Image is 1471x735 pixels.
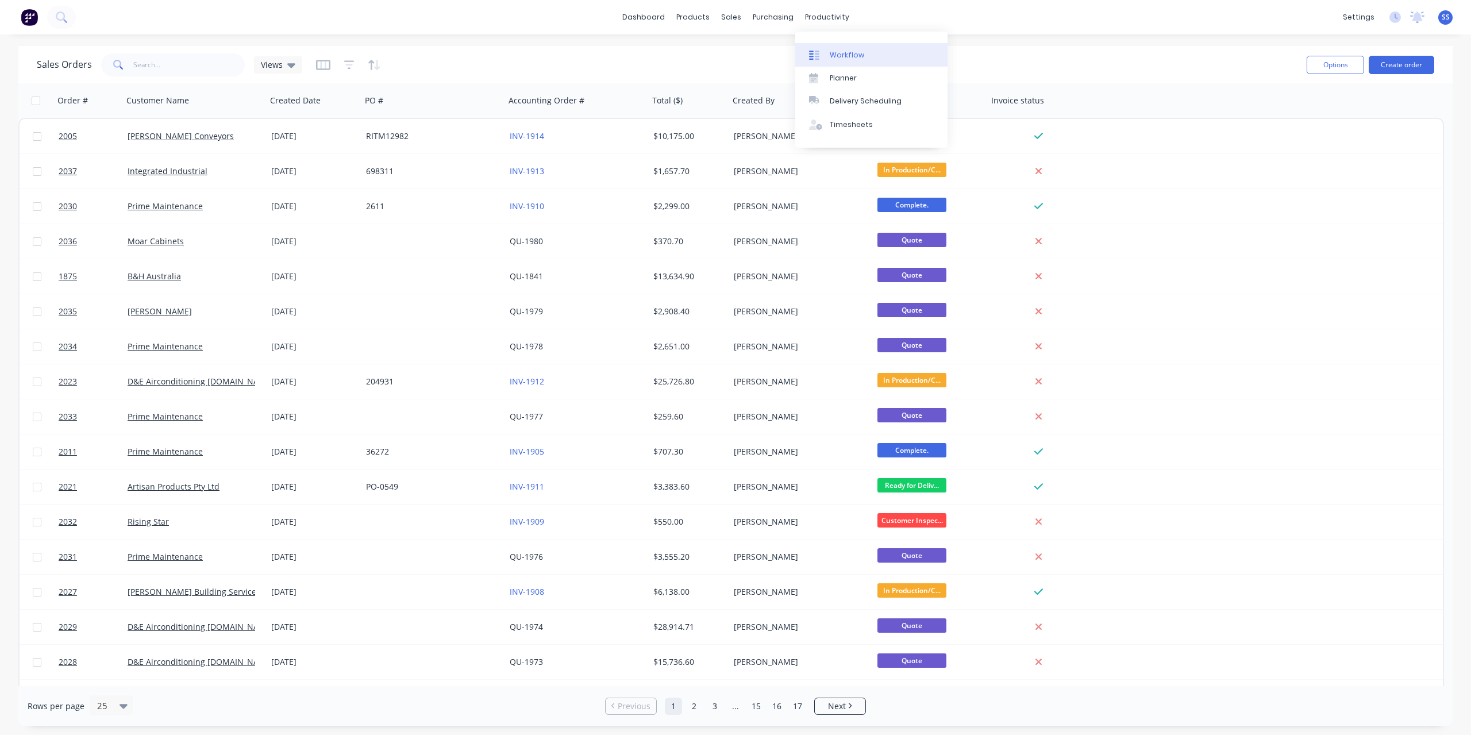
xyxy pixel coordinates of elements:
[606,701,656,712] a: Previous page
[128,236,184,247] a: Moar Cabinets
[59,154,128,188] a: 2037
[128,271,181,282] a: B&H Australia
[271,586,357,598] div: [DATE]
[59,376,77,387] span: 2023
[366,376,494,387] div: 204931
[706,698,723,715] a: Page 3
[734,516,861,528] div: [PERSON_NAME]
[510,130,544,141] a: INV-1914
[830,96,902,106] div: Delivery Scheduling
[510,376,544,387] a: INV-1912
[510,516,544,527] a: INV-1909
[653,621,721,633] div: $28,914.71
[128,446,203,457] a: Prime Maintenance
[815,701,865,712] a: Next page
[877,583,946,598] span: In Production/C...
[271,516,357,528] div: [DATE]
[653,376,721,387] div: $25,726.80
[271,446,357,457] div: [DATE]
[510,446,544,457] a: INV-1905
[128,201,203,211] a: Prime Maintenance
[59,329,128,364] a: 2034
[271,551,357,563] div: [DATE]
[600,698,871,715] ul: Pagination
[510,586,544,597] a: INV-1908
[128,376,274,387] a: D&E Airconditioning [DOMAIN_NAME]
[795,67,948,90] a: Planner
[59,656,77,668] span: 2028
[510,306,543,317] a: QU-1979
[877,548,946,563] span: Quote
[653,481,721,492] div: $3,383.60
[877,303,946,317] span: Quote
[59,434,128,469] a: 2011
[510,656,543,667] a: QU-1973
[618,701,650,712] span: Previous
[271,271,357,282] div: [DATE]
[271,166,357,177] div: [DATE]
[734,130,861,142] div: [PERSON_NAME]
[715,9,747,26] div: sales
[271,411,357,422] div: [DATE]
[59,224,128,259] a: 2036
[1307,56,1364,74] button: Options
[653,130,721,142] div: $10,175.00
[59,680,128,714] a: 2026
[128,586,260,597] a: [PERSON_NAME] Building Services
[877,338,946,352] span: Quote
[653,446,721,457] div: $707.30
[510,551,543,562] a: QU-1976
[877,408,946,422] span: Quote
[510,201,544,211] a: INV-1910
[365,95,383,106] div: PO #
[271,376,357,387] div: [DATE]
[799,9,855,26] div: productivity
[59,364,128,399] a: 2023
[59,575,128,609] a: 2027
[366,166,494,177] div: 698311
[366,446,494,457] div: 36272
[59,411,77,422] span: 2033
[59,166,77,177] span: 2037
[128,341,203,352] a: Prime Maintenance
[768,698,785,715] a: Page 16
[59,540,128,574] a: 2031
[128,166,207,176] a: Integrated Industrial
[733,95,775,106] div: Created By
[686,698,703,715] a: Page 2
[510,341,543,352] a: QU-1978
[877,653,946,668] span: Quote
[59,516,77,528] span: 2032
[748,698,765,715] a: Page 15
[653,341,721,352] div: $2,651.00
[59,130,77,142] span: 2005
[59,306,77,317] span: 2035
[59,446,77,457] span: 2011
[510,236,543,247] a: QU-1980
[734,201,861,212] div: [PERSON_NAME]
[653,656,721,668] div: $15,736.60
[830,50,864,60] div: Workflow
[877,373,946,387] span: In Production/C...
[126,95,189,106] div: Customer Name
[652,95,683,106] div: Total ($)
[128,621,274,632] a: D&E Airconditioning [DOMAIN_NAME]
[59,399,128,434] a: 2033
[128,411,203,422] a: Prime Maintenance
[366,201,494,212] div: 2611
[261,59,283,71] span: Views
[59,201,77,212] span: 2030
[734,306,861,317] div: [PERSON_NAME]
[789,698,806,715] a: Page 17
[1442,12,1450,22] span: SS
[271,236,357,247] div: [DATE]
[734,271,861,282] div: [PERSON_NAME]
[128,656,274,667] a: D&E Airconditioning [DOMAIN_NAME]
[59,189,128,224] a: 2030
[271,656,357,668] div: [DATE]
[734,481,861,492] div: [PERSON_NAME]
[128,481,220,492] a: Artisan Products Pty Ltd
[28,701,84,712] span: Rows per page
[734,341,861,352] div: [PERSON_NAME]
[653,411,721,422] div: $259.60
